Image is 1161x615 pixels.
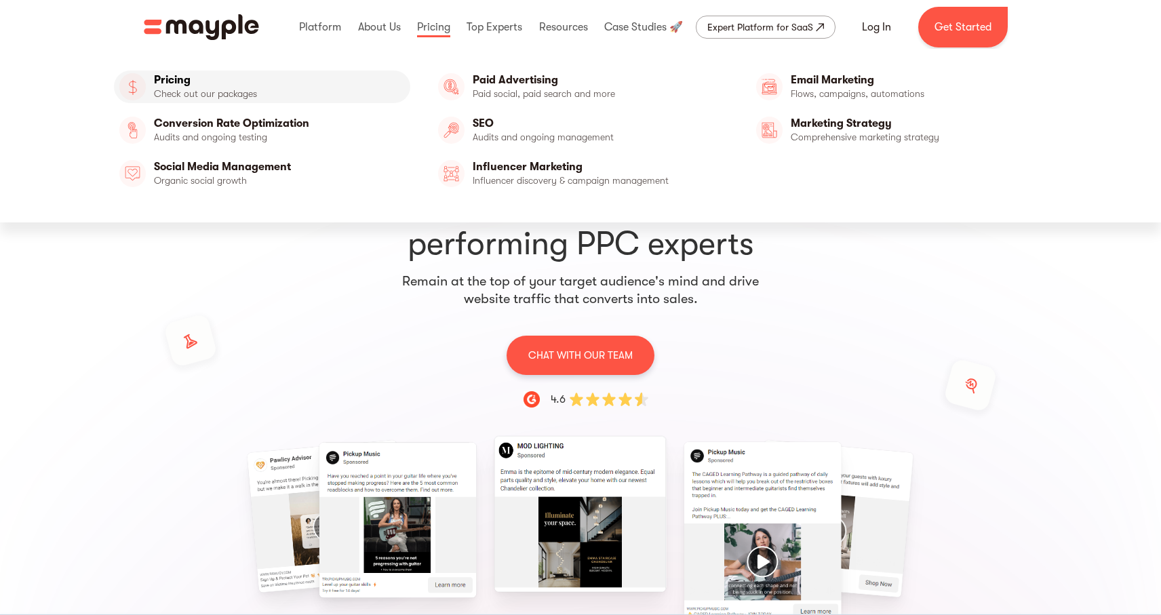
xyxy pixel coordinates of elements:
div: Platform [296,5,345,49]
a: home [144,14,259,40]
a: Expert Platform for SaaS [696,16,835,39]
div: Top Experts [463,5,526,49]
div: Expert Platform for SaaS [707,19,813,35]
div: Pricing [414,5,454,49]
div: 8 / 15 [323,446,473,594]
p: Remain at the top of your target audience's mind and drive website traffic that converts into sales. [401,273,760,308]
div: 9 / 15 [505,446,655,582]
div: About Us [355,5,404,49]
a: Get Started [918,7,1008,47]
img: Mayple logo [144,14,259,40]
div: 11 / 15 [870,446,1020,591]
p: CHAT WITH OUR TEAM [528,346,633,364]
div: Resources [536,5,591,49]
a: CHAT WITH OUR TEAM [507,335,654,375]
iframe: Chat Widget [917,458,1161,615]
div: 4.6 [551,391,566,408]
a: Log In [846,11,907,43]
div: 7 / 15 [141,446,291,587]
